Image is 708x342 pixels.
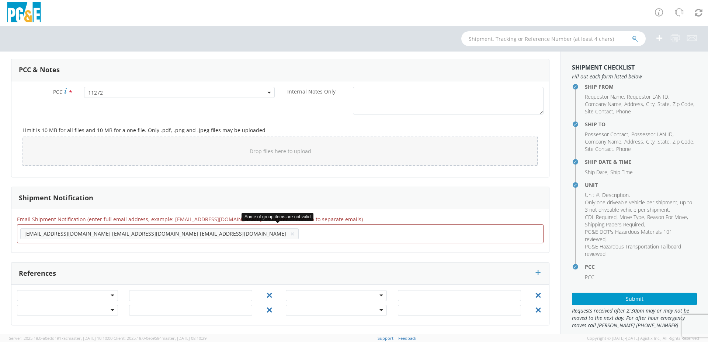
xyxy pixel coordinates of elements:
span: Reason For Move [647,214,687,221]
li: , [585,138,622,145]
span: CDL Required [585,214,617,221]
span: Zip Code [673,101,693,107]
li: , [585,214,618,221]
li: , [631,131,674,138]
li: , [646,138,656,145]
strong: Shipment Checklist [572,63,635,71]
li: , [647,214,688,221]
li: , [657,101,671,108]
h4: Ship From [585,84,697,89]
span: Ship Time [610,169,633,176]
span: State [657,101,670,107]
li: , [657,138,671,145]
span: Requests received after 2:30pm may or may not be moved to the next day. For after hour emergency ... [572,307,697,329]
span: Email Shipment Notification (enter full email address, example: jdoe01@agistix.com, use enter or ... [17,216,363,223]
span: Copyright © [DATE]-[DATE] Agistix Inc., All Rights Reserved [587,335,699,341]
a: Feedback [398,335,416,341]
h4: Ship Date & Time [585,159,697,165]
span: Possessor LAN ID [631,131,673,138]
span: Move Type [619,214,644,221]
span: State [657,138,670,145]
span: PCC [53,88,63,95]
span: Address [624,138,643,145]
img: pge-logo-06675f144f4cfa6a6814.png [6,2,42,24]
span: Description [602,191,629,198]
h3: References [19,270,56,277]
span: 11272 [88,89,271,96]
span: Address [624,101,643,107]
span: Phone [616,145,631,152]
span: 11272 [84,87,275,98]
h4: PCC [585,264,697,269]
li: , [585,221,645,228]
li: , [624,101,644,108]
h5: Limit is 10 MB for all files and 10 MB for a one file. Only .pdf, .png and .jpeg files may be upl... [22,127,538,133]
span: City [646,138,655,145]
li: , [585,199,695,214]
span: Ship Date [585,169,607,176]
span: Requestor Name [585,93,624,100]
li: , [585,101,622,108]
input: Shipment, Tracking or Reference Number (at least 4 chars) [461,31,646,46]
li: , [602,191,630,199]
li: , [585,191,600,199]
span: Only one driveable vehicle per shipment, up to 3 not driveable vehicle per shipment [585,199,692,213]
li: , [646,101,656,108]
span: master, [DATE] 10:10:00 [67,335,112,341]
span: Unit # [585,191,599,198]
li: , [585,145,614,153]
span: Zip Code [673,138,693,145]
span: Shipping Papers Required [585,221,644,228]
span: Site Contact [585,145,613,152]
span: Site Contact [585,108,613,115]
li: , [585,131,629,138]
li: , [585,93,625,101]
h4: Unit [585,182,697,188]
span: PG&E Hazardous Transportation Tailboard reviewed [585,243,681,257]
span: Possessor Contact [585,131,628,138]
button: Submit [572,293,697,305]
li: , [673,101,694,108]
li: , [619,214,645,221]
span: Internal Notes Only [287,88,336,95]
span: Client: 2025.18.0-0e69584 [114,335,206,341]
h4: Ship To [585,121,697,127]
span: City [646,101,655,107]
span: PG&E DOT's Hazardous Materials 101 reviewed [585,228,672,243]
li: , [624,138,644,145]
span: master, [DATE] 08:10:29 [162,335,206,341]
span: Drop files here to upload [250,148,311,155]
li: , [673,138,694,145]
span: Server: 2025.18.0-a0edd1917ac [9,335,112,341]
h3: Shipment Notification [19,194,93,202]
li: , [585,169,608,176]
span: PCC [585,274,594,281]
span: [EMAIL_ADDRESS][DOMAIN_NAME] [EMAIL_ADDRESS][DOMAIN_NAME] [EMAIL_ADDRESS][DOMAIN_NAME] [24,230,286,237]
button: × [290,229,295,238]
span: Company Name [585,101,621,107]
h3: PCC & Notes [19,66,60,74]
a: Support [378,335,393,341]
li: , [585,108,614,115]
span: Fill out each form listed below [572,73,697,80]
div: Some of group items are not valid [242,213,313,221]
li: , [585,228,695,243]
span: Requestor LAN ID [627,93,668,100]
span: Phone [616,108,631,115]
span: Company Name [585,138,621,145]
li: , [627,93,669,101]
